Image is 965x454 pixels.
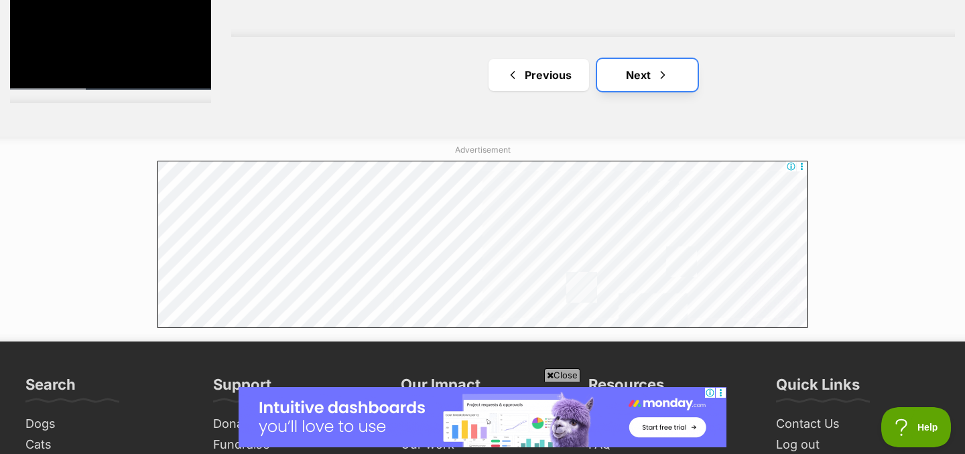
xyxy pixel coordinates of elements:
[208,414,382,435] a: Donate
[20,414,194,435] a: Dogs
[776,375,860,402] h3: Quick Links
[231,59,955,91] nav: Pagination
[213,375,271,402] h3: Support
[157,161,808,328] iframe: Advertisement
[544,368,580,382] span: Close
[597,59,698,91] a: Next page
[401,375,480,402] h3: Our Impact
[489,59,589,91] a: Previous page
[588,375,664,402] h3: Resources
[239,387,726,447] iframe: Advertisement
[25,375,76,402] h3: Search
[881,407,952,447] iframe: Help Scout Beacon - Open
[771,414,945,435] a: Contact Us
